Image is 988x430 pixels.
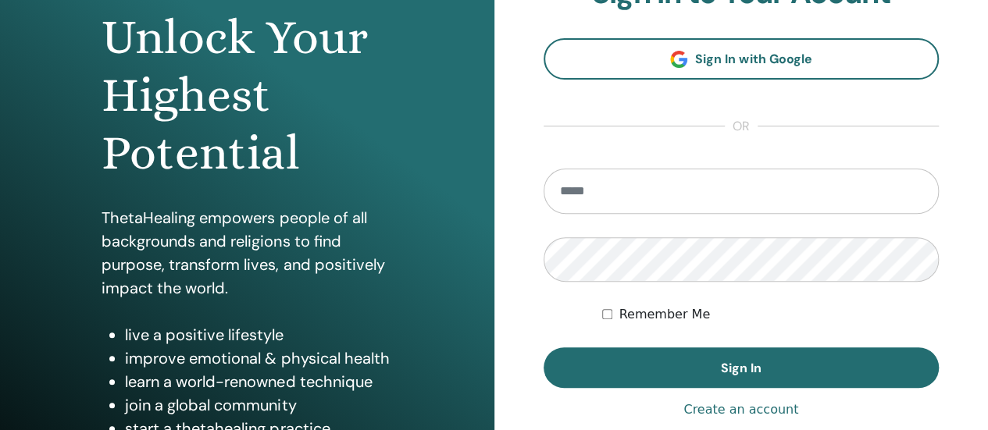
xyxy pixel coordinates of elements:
[17,7,28,18] img: svg+xml;base64,PHN2ZyB3aWR0aD0iMTI4IiBoZWlnaHQ9IjEyOCIgdmlld0JveD0iMCAwIDEyOCAxMjgiIGZpbGw9Im5vbm...
[9,28,275,56] div: Das Einkaufen auf dieser Website ist sicher.
[544,38,940,80] a: Sign In with Google
[125,346,392,370] li: improve emotional & physical health
[725,117,758,136] span: or
[256,9,275,28] img: close_btn_light.svg
[721,360,762,376] span: Sign In
[544,347,940,388] button: Sign In
[683,400,798,419] a: Create an account
[125,323,392,346] li: live a positive lifestyle
[9,78,227,91] button: Benachrichtigungseinstellungen ändern
[602,305,939,324] div: Keep me authenticated indefinitely or until I manually logout
[102,206,392,300] p: ThetaHealing empowers people of all backgrounds and religions to find purpose, transform lives, a...
[125,370,392,393] li: learn a world-renowned technique
[102,9,392,183] h1: Unlock Your Highest Potential
[223,107,275,126] img: g9mubXtT+nlswAAAABJRU5ErkJggg==
[9,59,275,72] div: [URL][DOMAIN_NAME]
[125,393,392,417] li: join a global community
[695,51,811,67] span: Sign In with Google
[619,305,710,324] label: Remember Me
